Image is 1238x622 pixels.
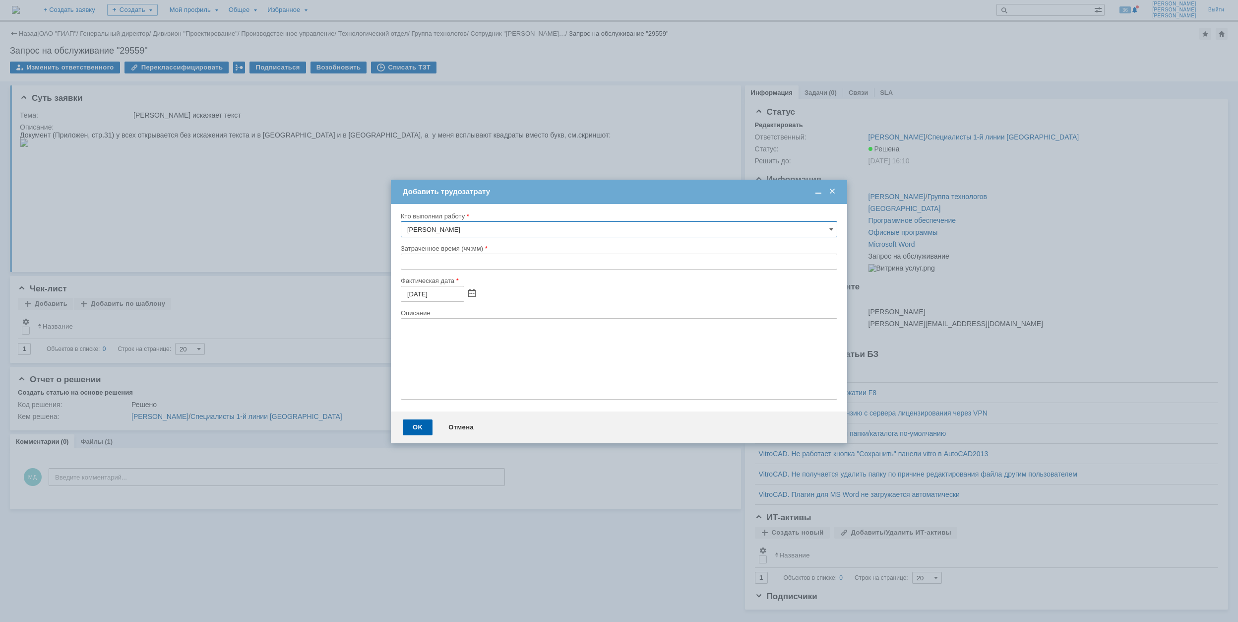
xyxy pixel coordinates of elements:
[403,187,837,196] div: Добавить трудозатрату
[401,277,835,284] div: Фактическая дата
[401,213,835,219] div: Кто выполнил работу
[813,187,823,196] span: Свернуть (Ctrl + M)
[827,187,837,196] span: Закрыть
[401,245,835,252] div: Затраченное время (чч:мм)
[401,310,835,316] div: Описание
